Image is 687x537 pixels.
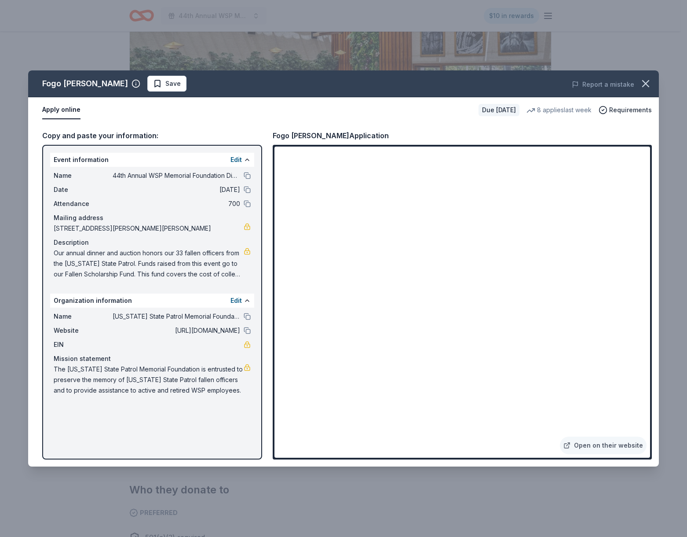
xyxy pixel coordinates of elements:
div: Fogo [PERSON_NAME] [42,77,128,91]
span: [STREET_ADDRESS][PERSON_NAME][PERSON_NAME] [54,223,244,234]
div: Mission statement [54,353,251,364]
div: 8 applies last week [526,105,592,115]
span: Requirements [609,105,652,115]
button: Requirements [599,105,652,115]
span: Name [54,311,113,322]
div: Mailing address [54,213,251,223]
span: Date [54,184,113,195]
span: [DATE] [113,184,240,195]
span: EIN [54,339,113,350]
span: 44th Annual WSP Memorial Foundation Dinner & Auction [113,170,240,181]
span: [URL][DOMAIN_NAME] [113,325,240,336]
button: Report a mistake [572,79,634,90]
span: The [US_STATE] State Patrol Memorial Foundation is entrusted to preserve the memory of [US_STATE]... [54,364,244,396]
button: Edit [230,295,242,306]
span: Attendance [54,199,113,209]
div: Description [54,237,251,248]
span: Our annual dinner and auction honors our 33 fallen officers from the [US_STATE] State Patrol. Fun... [54,248,244,280]
div: Event information [50,153,254,167]
span: Save [165,78,181,89]
div: Due [DATE] [479,104,519,116]
span: Name [54,170,113,181]
div: Fogo [PERSON_NAME] Application [273,130,389,141]
button: Save [147,76,186,92]
div: Copy and paste your information: [42,130,262,141]
div: Organization information [50,294,254,308]
span: 700 [113,199,240,209]
span: Website [54,325,113,336]
span: [US_STATE] State Patrol Memorial Foundation [113,311,240,322]
a: Open on their website [560,437,647,454]
button: Edit [230,154,242,165]
button: Apply online [42,101,80,119]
